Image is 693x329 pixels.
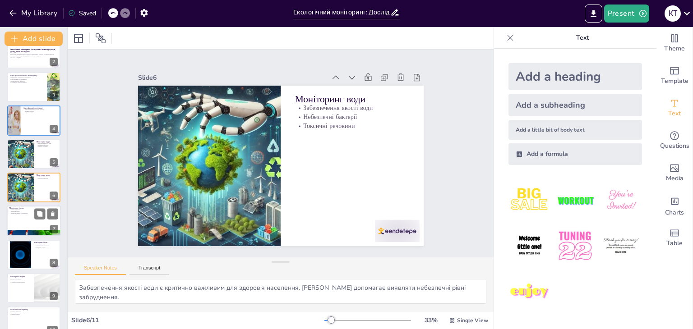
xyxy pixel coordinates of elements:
p: Вплив на сільське господарство [9,213,58,215]
button: Duplicate Slide [34,209,45,219]
input: Insert title [293,6,390,19]
div: Add a formula [508,143,642,165]
div: 7 [50,225,58,233]
div: 3 [7,72,60,102]
p: Моніторинг води [37,174,58,177]
p: Важливість екологічного моніторингу [10,77,45,79]
p: Забезпечення якості води [310,114,418,168]
p: Швидка реакція [10,313,58,315]
span: Questions [660,141,689,151]
p: Вплив на здоров'я [23,110,58,112]
div: Slide 6 / 11 [71,316,324,324]
div: 4 [50,125,58,133]
div: Add a subheading [508,94,642,116]
div: 5 [50,158,58,166]
div: Add text boxes [656,92,693,124]
div: Get real-time input from your audience [656,124,693,157]
div: Saved [68,9,96,18]
div: Add images, graphics, shapes or video [656,157,693,189]
button: К Т [665,5,681,23]
p: Атмосферний моніторинг [23,107,58,110]
p: Моніторинг води [37,140,58,143]
div: Add a heading [508,63,642,90]
button: My Library [7,6,61,20]
span: Single View [457,317,488,324]
button: Export to PowerPoint [585,5,602,23]
p: Небезпечні бактерії [37,144,58,146]
p: Оцінка родючості [9,209,58,211]
span: Template [661,76,688,86]
p: Моніторинг біоти [34,241,58,243]
img: 3.jpeg [600,179,642,221]
div: 9 [7,273,60,303]
p: Моніторинг ґрунту [9,207,58,210]
img: 7.jpeg [508,271,550,313]
div: Change the overall theme [656,27,693,59]
img: 6.jpeg [600,225,642,267]
p: Text [517,27,647,49]
div: 2 [7,38,60,68]
div: К Т [665,5,681,22]
p: Вивчення складу [9,211,58,213]
img: 2.jpeg [554,179,596,221]
div: Add a table [656,222,693,254]
p: Моніторинг води [313,103,423,162]
div: 9 [50,292,58,300]
span: Media [666,174,684,183]
p: Небезпечні бактерії [37,178,58,179]
div: Add ready made slides [656,59,693,92]
p: Небезпечні бактерії [307,122,415,176]
span: Table [666,238,683,248]
button: Speaker Notes [75,265,126,275]
p: Сучасні технології [10,310,58,312]
p: Токсичні речовини [303,130,411,184]
img: 1.jpeg [508,179,550,221]
button: Transcript [129,265,170,275]
p: Презентація охоплює основи екологічного моніторингу довкілля, зосереджуючись на ключових об'єктах... [10,53,58,56]
div: 7 [7,206,61,237]
div: Add charts and graphs [656,189,693,222]
p: Вплив людської діяльності [10,80,45,82]
p: Дистанційне зондування [10,311,58,313]
p: Роль у політиці [23,112,58,114]
p: Стратегії охорони здоров'я [10,282,31,283]
div: Layout [71,31,86,46]
textarea: Забезпечення якості води є критично важливим для здоров'я населення. [PERSON_NAME] допомагає вияв... [75,279,486,304]
p: Вплив забруднення [10,278,31,280]
p: Токсичні речовини [37,146,58,147]
div: Add a little bit of body text [508,120,642,140]
p: Знання для прийняття рішень [10,82,45,84]
p: Систематичне спостереження [10,78,45,80]
button: Add slide [5,32,63,46]
div: 2 [50,58,58,66]
div: 5 [7,139,60,169]
p: Технології моніторингу [10,308,58,311]
p: Моніторинг людини [10,275,31,278]
div: 8 [50,259,58,267]
strong: Екологічний моніторинг: Дослідження атмосфери, води, ґрунту, біоти та людини [10,48,55,53]
p: Токсичні речовини [37,179,58,181]
img: 5.jpeg [554,225,596,267]
p: Різноманіття видів [34,243,58,245]
span: Text [668,109,681,119]
button: Present [604,5,649,23]
p: Забезпечення якості води [37,142,58,144]
div: Slide 6 [179,22,355,106]
img: 4.jpeg [508,225,550,267]
p: Заходи для охорони [34,246,58,248]
p: Дослідження захворювань [10,280,31,282]
button: Delete Slide [47,209,58,219]
span: Theme [664,44,685,54]
p: Вступ до екологічного моніторингу [10,74,45,77]
p: Вимірювання забруднюючих речовин [23,109,58,111]
p: Generated with [URL] [10,57,58,59]
p: Забезпечення якості води [37,176,58,178]
span: Position [95,33,106,44]
div: 6 [7,173,60,202]
div: 6 [50,192,58,200]
span: Charts [665,208,684,218]
div: 8 [7,240,60,270]
div: 3 [50,91,58,99]
p: Стан природних екосистем [34,245,58,247]
div: 4 [7,105,60,135]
